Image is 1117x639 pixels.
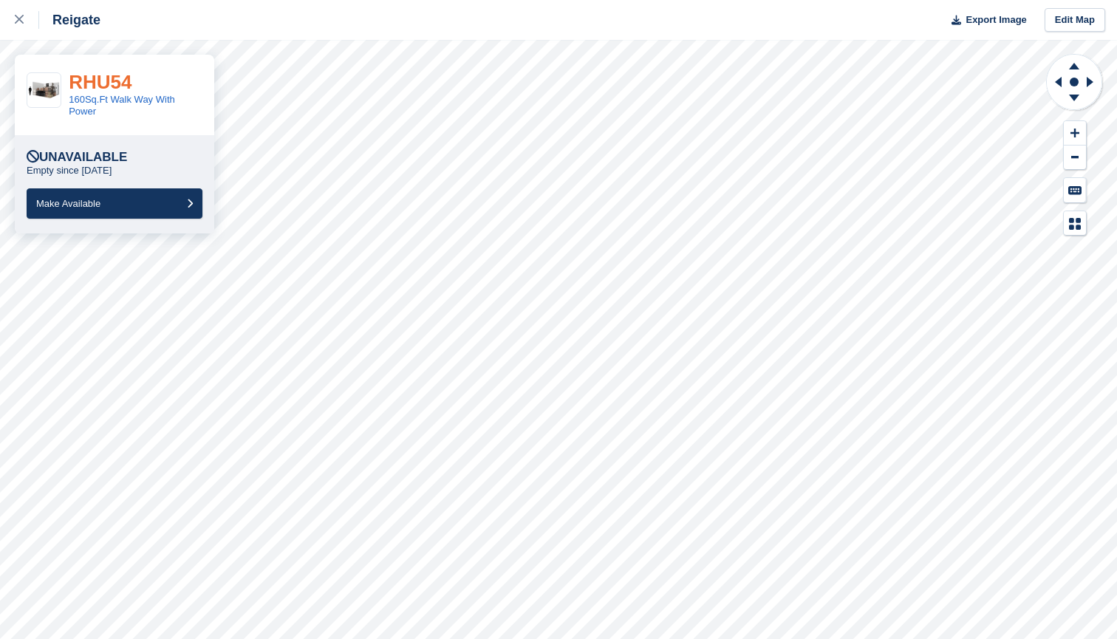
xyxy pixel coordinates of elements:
a: Edit Map [1045,8,1105,33]
button: Map Legend [1064,211,1086,236]
div: Reigate [39,11,100,29]
button: Zoom Out [1064,146,1086,170]
a: RHU54 [69,71,131,93]
span: Make Available [36,198,100,209]
button: Export Image [943,8,1027,33]
div: Unavailable [27,150,127,165]
p: Empty since [DATE] [27,165,112,177]
a: 160Sq.Ft Walk Way With Power [69,94,175,117]
button: Make Available [27,188,202,219]
span: Export Image [966,13,1026,27]
img: 150-sqft-unit.jpg [27,78,61,103]
button: Keyboard Shortcuts [1064,178,1086,202]
button: Zoom In [1064,121,1086,146]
